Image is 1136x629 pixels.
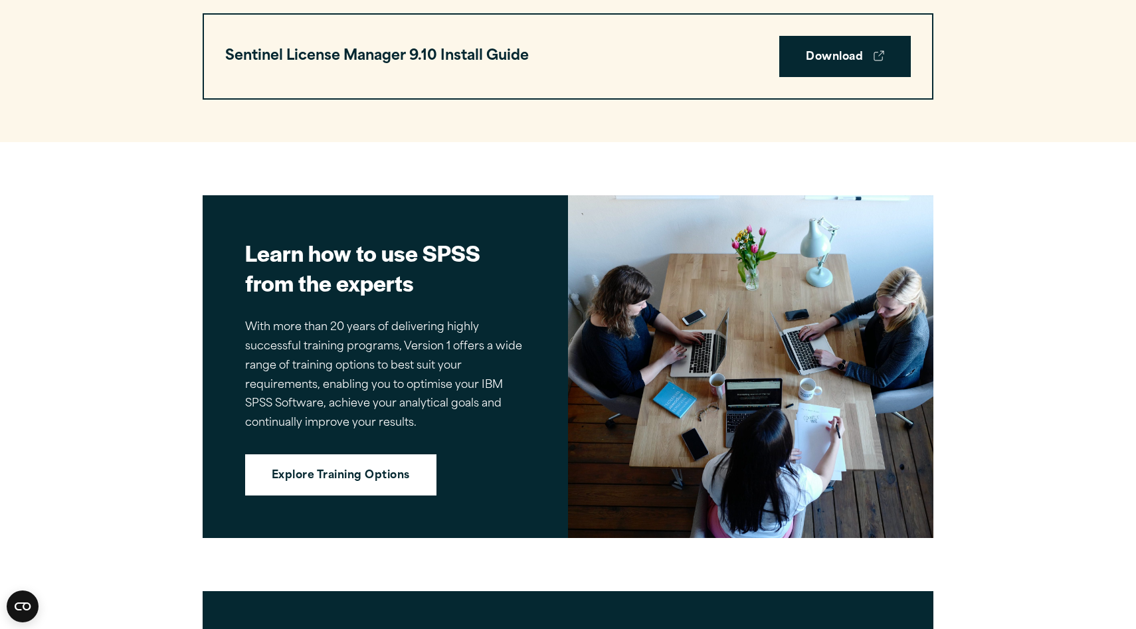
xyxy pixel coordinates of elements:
a: Download [779,36,911,77]
button: Open CMP widget [7,590,39,622]
img: Image of three women working on laptops at a table for Version 1 SPSS Training [568,195,933,538]
h2: Learn how to use SPSS from the experts [245,238,525,298]
p: With more than 20 years of delivering highly successful training programs, Version 1 offers a wid... [245,318,525,433]
a: Explore Training Options [245,454,436,495]
h3: Sentinel License Manager 9.10 Install Guide [225,44,529,69]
